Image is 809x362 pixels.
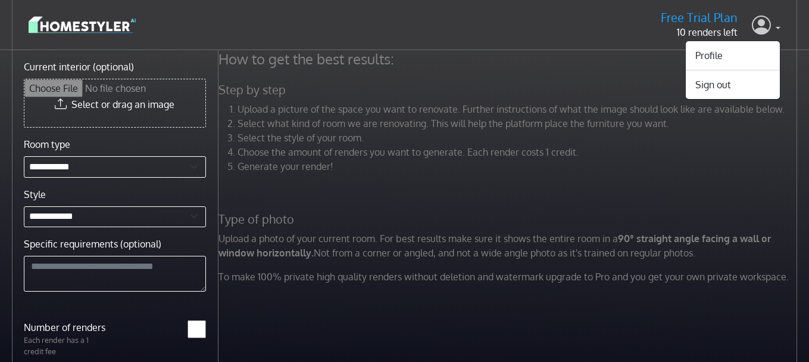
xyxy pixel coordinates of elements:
[211,82,807,97] h5: Step by step
[17,320,115,335] label: Number of renders
[661,10,738,25] h5: Free Trial Plan
[686,75,780,94] button: Sign out
[211,212,807,227] h5: Type of photo
[238,102,800,116] li: Upload a picture of the space you want to renovate. Further instructions of what the image should...
[218,233,771,259] strong: 90° straight angle facing a wall or window horizontally.
[686,46,780,65] a: Profile
[238,131,800,145] li: Select the style of your room.
[661,25,738,39] p: 10 renders left
[211,270,807,284] p: To make 100% private high quality renders without deletion and watermark upgrade to Pro and you g...
[17,335,115,357] p: Each render has a 1 credit fee
[29,14,136,35] img: logo-3de290ba35641baa71223ecac5eacb59cb85b4c7fdf211dc9aaecaaee71ea2f8.svg
[24,60,134,74] label: Current interior (optional)
[24,187,46,202] label: Style
[211,50,807,68] h4: How to get the best results:
[238,145,800,159] li: Choose the amount of renders you want to generate. Each render costs 1 credit.
[238,159,800,174] li: Generate your render!
[238,116,800,131] li: Select what kind of room we are renovating. This will help the platform place the furniture you w...
[24,137,70,151] label: Room type
[211,231,807,260] p: Upload a photo of your current room. For best results make sure it shows the entire room in a Not...
[24,237,161,251] label: Specific requirements (optional)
